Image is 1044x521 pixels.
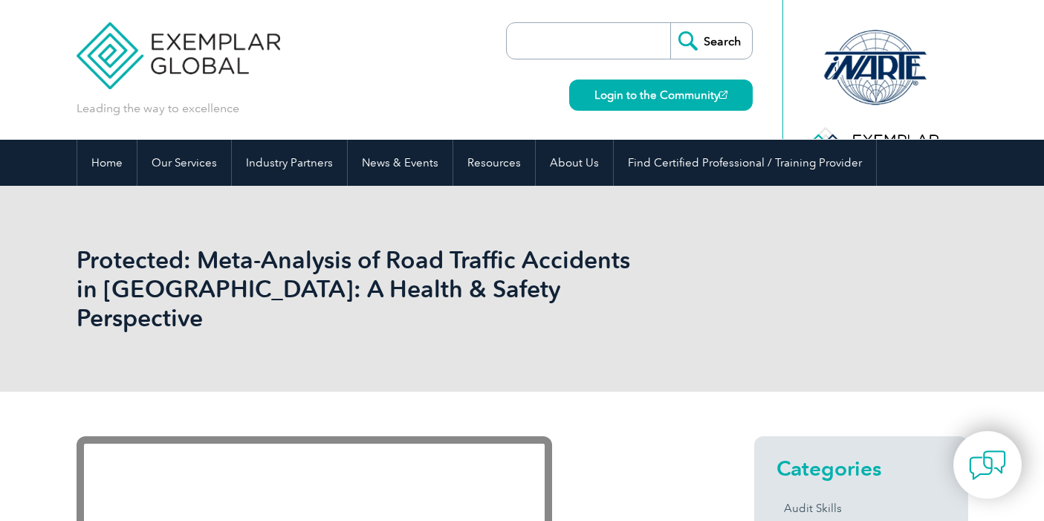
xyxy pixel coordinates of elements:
h2: Categories [776,456,946,480]
img: contact-chat.png [969,447,1006,484]
a: Resources [453,140,535,186]
img: open_square.png [719,91,727,99]
a: Login to the Community [569,80,753,111]
a: About Us [536,140,613,186]
a: Home [77,140,137,186]
a: Industry Partners [232,140,347,186]
a: News & Events [348,140,453,186]
h1: Protected: Meta-Analysis of Road Traffic Accidents in [GEOGRAPHIC_DATA]: A Health & Safety Perspe... [77,245,647,332]
a: Our Services [137,140,231,186]
input: Search [670,23,752,59]
a: Find Certified Professional / Training Provider [614,140,876,186]
p: Leading the way to excellence [77,100,239,117]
